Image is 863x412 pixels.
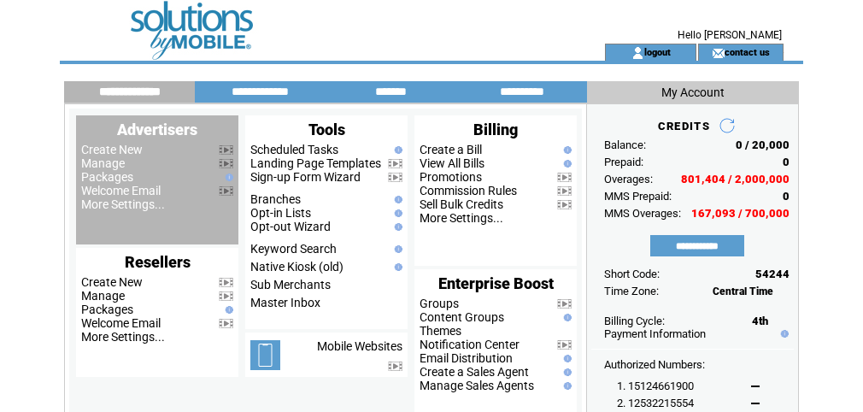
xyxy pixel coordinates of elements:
[219,291,233,301] img: video.png
[81,275,143,289] a: Create New
[604,190,672,203] span: MMS Prepaid:
[420,324,461,338] a: Themes
[250,278,331,291] a: Sub Merchants
[604,268,660,280] span: Short Code:
[250,143,338,156] a: Scheduled Tasks
[661,85,725,99] span: My Account
[420,297,459,310] a: Groups
[250,170,361,184] a: Sign-up Form Wizard
[390,196,402,203] img: help.gif
[219,159,233,168] img: video.png
[783,156,790,168] span: 0
[388,362,402,371] img: video.png
[420,365,529,379] a: Create a Sales Agent
[681,173,790,185] span: 801,404 / 2,000,000
[604,358,705,371] span: Authorized Numbers:
[420,197,503,211] a: Sell Bulk Credits
[604,138,646,151] span: Balance:
[557,299,572,309] img: video.png
[219,319,233,328] img: video.png
[777,330,789,338] img: help.gif
[658,120,710,132] span: CREDITS
[631,46,644,60] img: account_icon.gif
[557,340,572,350] img: video.png
[117,121,197,138] span: Advertisers
[604,285,659,297] span: Time Zone:
[250,206,311,220] a: Opt-in Lists
[755,268,790,280] span: 54244
[219,186,233,196] img: video.png
[125,253,191,271] span: Resellers
[81,316,161,330] a: Welcome Email
[390,146,402,154] img: help.gif
[560,368,572,376] img: help.gif
[473,121,518,138] span: Billing
[81,197,165,211] a: More Settings...
[713,285,773,297] span: Central Time
[752,315,768,327] span: 4th
[617,380,694,392] span: 1. 15124661900
[221,306,233,314] img: help.gif
[81,289,125,303] a: Manage
[560,160,572,168] img: help.gif
[725,46,770,57] a: contact us
[604,327,706,340] a: Payment Information
[420,143,482,156] a: Create a Bill
[390,209,402,217] img: help.gif
[712,46,725,60] img: contact_us_icon.gif
[308,121,345,138] span: Tools
[420,379,534,392] a: Manage Sales Agents
[250,192,301,206] a: Branches
[560,355,572,362] img: help.gif
[560,382,572,390] img: help.gif
[250,260,343,274] a: Native Kiosk (old)
[557,200,572,209] img: video.png
[557,173,572,182] img: video.png
[81,170,133,184] a: Packages
[390,263,402,271] img: help.gif
[219,278,233,287] img: video.png
[691,207,790,220] span: 167,093 / 700,000
[219,145,233,155] img: video.png
[557,186,572,196] img: video.png
[604,173,653,185] span: Overages:
[617,397,694,409] span: 2. 12532215554
[420,184,517,197] a: Commission Rules
[678,29,782,41] span: Hello [PERSON_NAME]
[438,274,554,292] span: Enterprise Boost
[604,207,681,220] span: MMS Overages:
[420,170,482,184] a: Promotions
[420,211,503,225] a: More Settings...
[81,143,143,156] a: Create New
[783,190,790,203] span: 0
[420,156,484,170] a: View All Bills
[560,146,572,154] img: help.gif
[420,351,513,365] a: Email Distribution
[250,340,280,370] img: mobile-websites.png
[420,310,504,324] a: Content Groups
[250,242,337,256] a: Keyword Search
[390,245,402,253] img: help.gif
[736,138,790,151] span: 0 / 20,000
[644,46,671,57] a: logout
[250,156,381,170] a: Landing Page Templates
[390,223,402,231] img: help.gif
[420,338,520,351] a: Notification Center
[81,156,125,170] a: Manage
[560,314,572,321] img: help.gif
[81,184,161,197] a: Welcome Email
[250,220,331,233] a: Opt-out Wizard
[250,296,320,309] a: Master Inbox
[604,156,643,168] span: Prepaid:
[604,315,665,327] span: Billing Cycle:
[388,173,402,182] img: video.png
[221,174,233,181] img: help.gif
[317,339,402,353] a: Mobile Websites
[388,159,402,168] img: video.png
[81,330,165,344] a: More Settings...
[81,303,133,316] a: Packages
